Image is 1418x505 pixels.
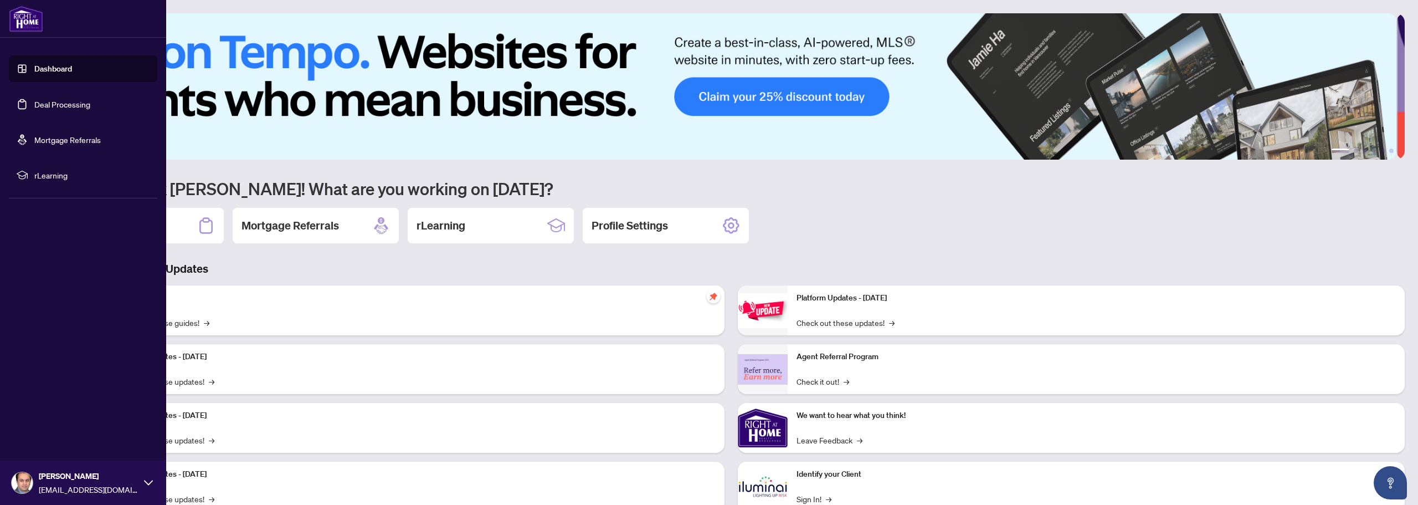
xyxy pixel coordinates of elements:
a: Dashboard [34,64,72,74]
span: [PERSON_NAME] [39,470,138,482]
a: Mortgage Referrals [34,135,101,145]
button: 6 [1389,149,1394,153]
p: Platform Updates - [DATE] [116,410,716,422]
span: → [857,434,862,446]
p: Identify your Client [797,468,1396,481]
span: → [889,317,895,329]
span: → [844,375,849,387]
img: We want to hear what you think! [738,403,788,453]
p: Agent Referral Program [797,351,1396,363]
p: Platform Updates - [DATE] [116,351,716,363]
a: Deal Processing [34,99,90,109]
h2: Mortgage Referrals [242,218,339,233]
button: Open asap [1374,466,1407,499]
p: Self-Help [116,292,716,304]
span: → [209,493,214,505]
button: 2 [1354,149,1358,153]
span: → [826,493,831,505]
span: pushpin [707,290,720,303]
span: → [204,317,209,329]
h2: Profile Settings [592,218,668,233]
a: Check it out!→ [797,375,849,387]
img: logo [9,6,43,32]
img: Platform Updates - June 23, 2025 [738,293,788,328]
button: 1 [1332,149,1349,153]
span: [EMAIL_ADDRESS][DOMAIN_NAME] [39,483,138,496]
button: 3 [1363,149,1367,153]
a: Check out these updates!→ [797,317,895,329]
p: Platform Updates - [DATE] [797,292,1396,304]
span: → [209,375,214,387]
a: Leave Feedback→ [797,434,862,446]
h2: rLearning [417,218,465,233]
button: 5 [1380,149,1385,153]
span: → [209,434,214,446]
img: Profile Icon [12,472,33,493]
h3: Brokerage & Industry Updates [58,261,1405,277]
h1: Welcome back [PERSON_NAME]! What are you working on [DATE]? [58,178,1405,199]
img: Agent Referral Program [738,354,788,385]
span: rLearning [34,169,150,181]
img: Slide 0 [58,13,1396,160]
button: 4 [1371,149,1376,153]
p: We want to hear what you think! [797,410,1396,422]
p: Platform Updates - [DATE] [116,468,716,481]
a: Sign In!→ [797,493,831,505]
